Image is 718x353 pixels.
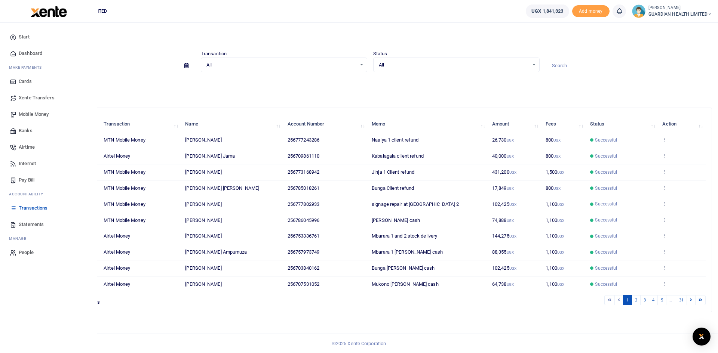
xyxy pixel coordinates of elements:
[283,116,368,132] th: Account Number: activate to sort column ascending
[19,78,32,85] span: Cards
[31,6,67,17] img: logo-large
[657,295,666,305] a: 5
[6,233,91,244] li: M
[546,233,565,239] span: 1,100
[6,244,91,261] a: People
[99,116,181,132] th: Transaction: activate to sort column ascending
[632,4,645,18] img: profile-user
[557,250,564,254] small: UGX
[104,233,130,239] span: Airtel Money
[595,217,617,223] span: Successful
[509,266,516,270] small: UGX
[6,29,91,45] a: Start
[531,7,563,15] span: UGX 1,841,323
[492,153,514,159] span: 40,000
[509,202,516,207] small: UGX
[648,5,712,11] small: [PERSON_NAME]
[541,116,586,132] th: Fees: activate to sort column ascending
[546,281,565,287] span: 1,100
[28,81,712,89] p: Download
[546,201,565,207] span: 1,100
[546,185,561,191] span: 800
[649,295,658,305] a: 4
[6,45,91,62] a: Dashboard
[623,295,632,305] a: 1
[6,172,91,188] a: Pay Bill
[201,50,227,58] label: Transaction
[104,185,145,191] span: MTN Mobile Money
[6,139,91,155] a: Airtime
[185,185,259,191] span: [PERSON_NAME] [PERSON_NAME]
[6,155,91,172] a: Internet
[595,233,617,239] span: Successful
[6,106,91,123] a: Mobile Money
[492,169,516,175] span: 431,200
[13,236,27,241] span: anage
[658,116,706,132] th: Action: activate to sort column ascending
[13,65,42,70] span: ake Payments
[557,234,564,238] small: UGX
[288,153,319,159] span: 256709861110
[28,32,712,40] h4: Transactions
[6,123,91,139] a: Banks
[104,201,145,207] span: MTN Mobile Money
[185,249,247,255] span: [PERSON_NAME] Ampumuza
[507,219,514,223] small: UGX
[185,201,221,207] span: [PERSON_NAME]
[288,137,319,143] span: 256777243286
[373,50,387,58] label: Status
[372,233,437,239] span: Mbarara 1 and 2 stock delivery
[104,217,145,223] span: MTN Mobile Money
[526,4,569,18] a: UGX 1,841,323
[546,217,565,223] span: 1,100
[632,4,712,18] a: profile-user [PERSON_NAME] GUARDIAN HEALTH LIMITED
[507,186,514,191] small: UGX
[6,216,91,233] a: Statements
[19,111,49,118] span: Mobile Money
[19,127,33,134] span: Banks
[372,201,459,207] span: signage repair at [GEOGRAPHIC_DATA] 2
[19,249,34,256] span: People
[492,265,516,271] span: 102,425
[557,219,564,223] small: UGX
[288,201,319,207] span: 256777802933
[19,160,36,167] span: Internet
[104,249,130,255] span: Airtel Money
[368,116,488,132] th: Memo: activate to sort column ascending
[507,138,514,142] small: UGX
[372,185,414,191] span: Bunga Client refund
[595,249,617,256] span: Successful
[595,281,617,288] span: Successful
[185,153,235,159] span: [PERSON_NAME] Jama
[372,281,439,287] span: Mukono [PERSON_NAME] cash
[185,217,221,223] span: [PERSON_NAME]
[288,185,319,191] span: 256785018261
[372,137,418,143] span: Naalya 1 client refund
[546,137,561,143] span: 800
[546,249,565,255] span: 1,100
[595,201,617,207] span: Successful
[185,137,221,143] span: [PERSON_NAME]
[557,170,564,174] small: UGX
[595,185,617,192] span: Successful
[6,200,91,216] a: Transactions
[586,116,658,132] th: Status: activate to sort column ascending
[372,249,443,255] span: Mbarara 1 [PERSON_NAME] cash
[19,143,35,151] span: Airtime
[19,204,47,212] span: Transactions
[19,33,30,41] span: Start
[507,250,514,254] small: UGX
[288,233,319,239] span: 256753336761
[6,188,91,200] li: Ac
[595,265,617,272] span: Successful
[288,281,319,287] span: 256707531052
[288,217,319,223] span: 256786045996
[632,295,641,305] a: 2
[35,294,312,306] div: Showing 1 to 10 of 301 entries
[492,185,514,191] span: 17,849
[104,137,145,143] span: MTN Mobile Money
[492,201,516,207] span: 102,425
[492,281,514,287] span: 64,738
[30,8,67,14] a: logo-small logo-large logo-large
[507,154,514,158] small: UGX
